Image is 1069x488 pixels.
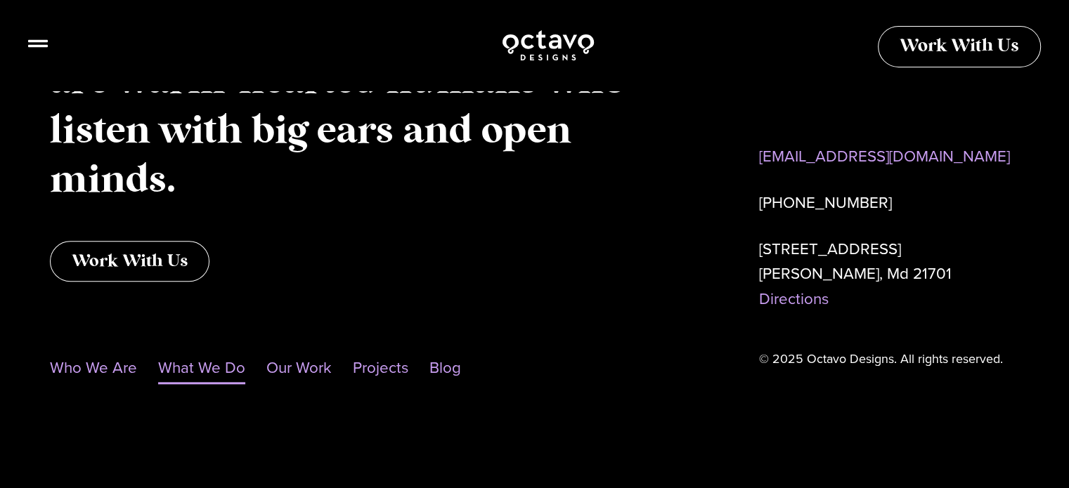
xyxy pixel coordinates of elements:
[50,7,675,206] p: No artificial intelligence here. We are warm-hearted humans who listen with big ears and open minds.
[158,352,245,384] a: What We Do
[50,352,675,384] nav: Menu
[759,347,1020,372] div: © 2025 Octavo Designs. All rights reserved.
[900,38,1019,55] span: Work With Us
[353,352,408,384] a: Projects
[266,352,332,384] a: Our Work
[759,145,1010,168] a: [EMAIL_ADDRESS][DOMAIN_NAME]
[759,237,1020,312] p: [STREET_ADDRESS] [PERSON_NAME], Md 21701
[878,26,1041,67] a: Work With Us
[501,28,595,62] img: Octavo Designs Logo in White
[50,241,209,282] a: Work With Us
[429,352,461,384] a: Blog
[759,190,1020,216] p: [PHONE_NUMBER]
[759,287,829,310] a: Directions
[50,352,137,384] a: Who We Are
[72,253,188,270] span: Work With Us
